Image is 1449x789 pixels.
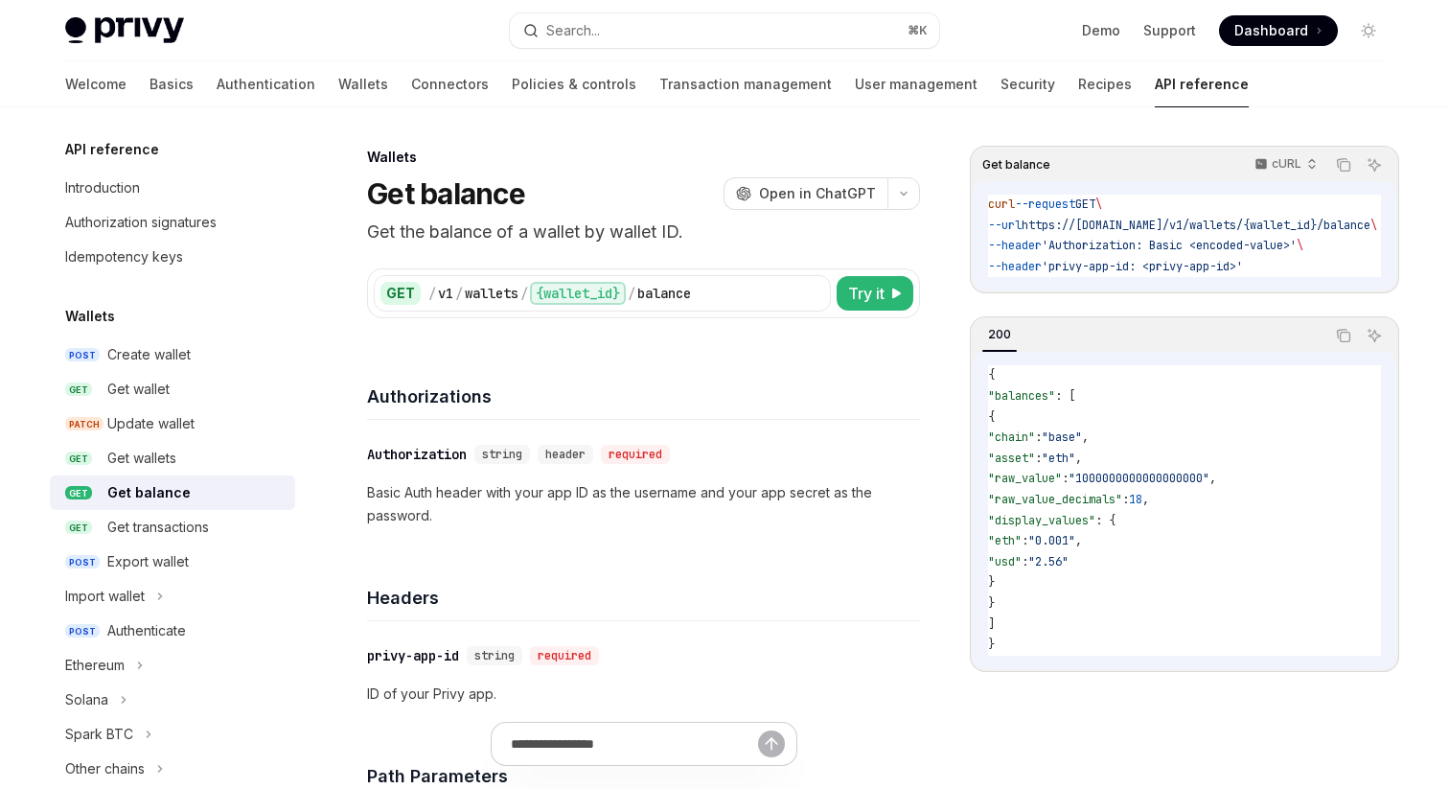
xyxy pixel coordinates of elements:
button: Other chains [50,752,295,786]
span: "raw_value_decimals" [988,492,1122,507]
input: Ask a question... [511,723,758,765]
div: Spark BTC [65,723,133,746]
p: Get the balance of a wallet by wallet ID. [367,219,920,245]
a: Basics [149,61,194,107]
div: Search... [546,19,600,42]
button: Search...⌘K [510,13,939,48]
a: API reference [1155,61,1249,107]
span: } [988,574,995,590]
a: Wallets [338,61,388,107]
div: 200 [982,323,1017,346]
span: header [545,447,586,462]
div: Get wallet [107,378,170,401]
span: } [988,595,995,611]
p: cURL [1272,156,1301,172]
span: string [474,648,515,663]
span: Get balance [982,157,1050,173]
a: User management [855,61,977,107]
a: GETGet transactions [50,510,295,545]
span: https://[DOMAIN_NAME]/v1/wallets/{wallet_id}/balance [1022,218,1370,233]
div: {wallet_id} [530,282,626,305]
span: "usd" [988,554,1022,569]
div: Get balance [107,481,191,504]
span: Open in ChatGPT [759,184,876,203]
div: Get transactions [107,516,209,539]
span: "eth" [1042,451,1075,466]
div: Update wallet [107,412,195,435]
button: Copy the contents from the code block [1331,152,1356,177]
span: GET [65,383,92,397]
a: Welcome [65,61,126,107]
img: light logo [65,17,184,44]
button: Toggle dark mode [1353,15,1384,46]
a: GETGet wallets [50,441,295,476]
a: GETGet balance [50,476,295,510]
a: Recipes [1078,61,1132,107]
span: , [1075,533,1082,548]
a: GETGet wallet [50,372,295,406]
h5: API reference [65,138,159,161]
span: POST [65,555,100,569]
a: POSTCreate wallet [50,337,295,372]
span: GET [65,452,92,466]
h1: Get balance [367,176,525,211]
span: : [1035,429,1042,445]
div: / [455,284,463,303]
a: Connectors [411,61,489,107]
span: : [1122,492,1129,507]
span: "raw_value" [988,471,1062,486]
p: Basic Auth header with your app ID as the username and your app secret as the password. [367,481,920,527]
div: / [428,284,436,303]
div: Other chains [65,757,145,780]
a: PATCHUpdate wallet [50,406,295,441]
span: { [988,367,995,383]
button: Copy the contents from the code block [1331,323,1356,348]
span: \ [1370,218,1377,233]
span: "display_values" [988,513,1095,528]
span: : [1022,533,1028,548]
span: : [ [1055,388,1075,404]
span: string [482,447,522,462]
span: : [1035,451,1042,466]
button: Send message [758,731,785,757]
a: Demo [1082,21,1120,40]
div: Authorization signatures [65,211,217,234]
span: { [988,409,995,425]
span: , [1142,492,1149,507]
a: Authentication [217,61,315,107]
button: Try it [837,276,913,311]
a: Support [1143,21,1196,40]
span: ] [988,616,995,632]
span: : { [1095,513,1115,528]
div: Authorization [367,445,467,464]
a: Policies & controls [512,61,636,107]
div: Authenticate [107,619,186,642]
span: ⌘ K [908,23,928,38]
div: / [520,284,528,303]
span: --url [988,218,1022,233]
a: POSTExport wallet [50,545,295,579]
button: Spark BTC [50,717,295,752]
span: "balances" [988,388,1055,404]
div: Introduction [65,176,140,199]
span: : [1062,471,1069,486]
a: Introduction [50,171,295,205]
div: Create wallet [107,343,191,366]
span: GET [65,486,92,500]
div: Solana [65,688,108,711]
div: Import wallet [65,585,145,608]
button: Ask AI [1362,152,1387,177]
span: : [1022,554,1028,569]
span: Try it [848,282,885,305]
span: } [988,637,995,652]
a: POSTAuthenticate [50,614,295,648]
button: Solana [50,683,295,717]
span: "0.001" [1028,533,1075,548]
span: 18 [1129,492,1142,507]
p: ID of your Privy app. [367,683,920,706]
span: "1000000000000000000" [1069,471,1209,486]
div: Ethereum [65,654,125,677]
span: POST [65,348,100,362]
span: --header [988,259,1042,274]
h4: Headers [367,585,920,611]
